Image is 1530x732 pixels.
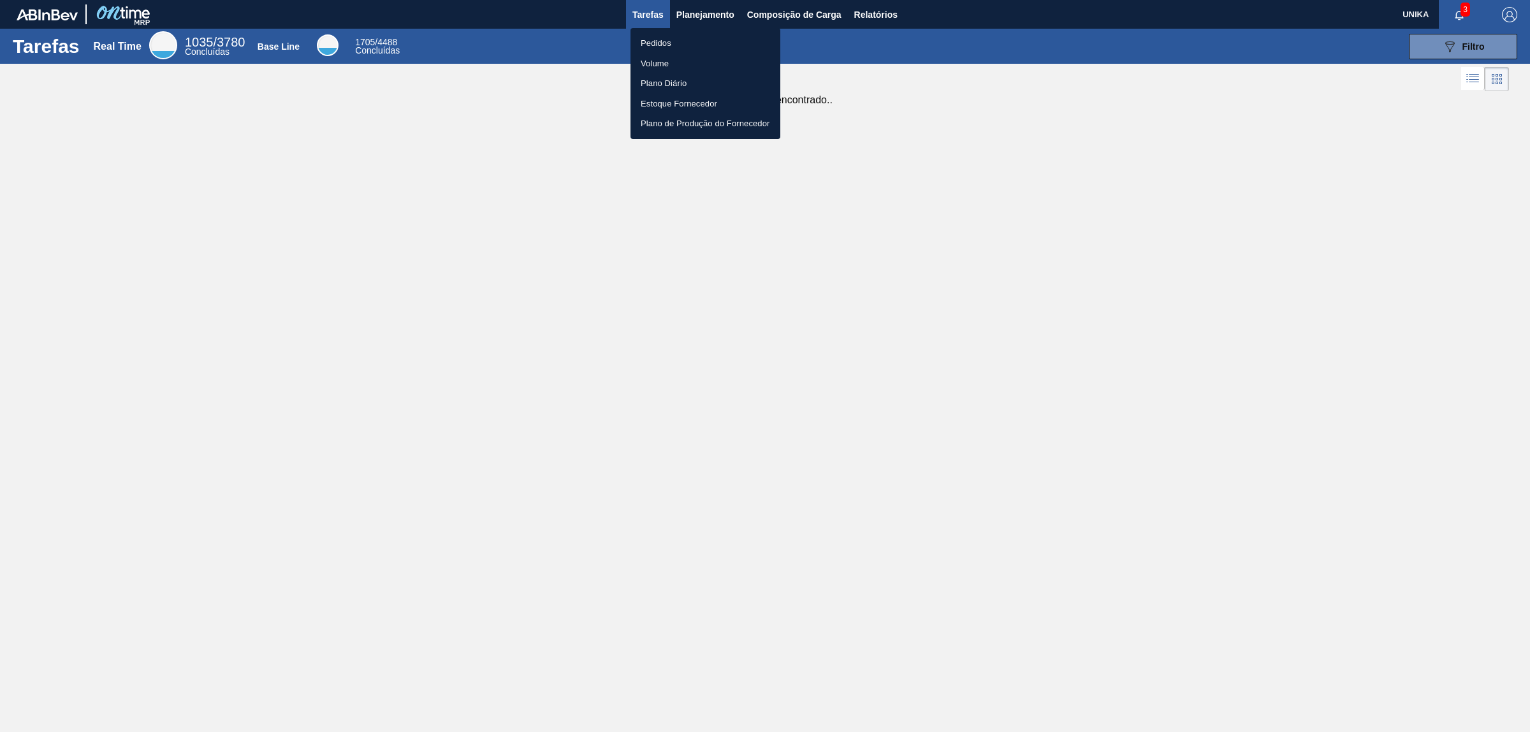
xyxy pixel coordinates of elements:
a: Plano de Produção do Fornecedor [630,113,780,134]
a: Pedidos [630,33,780,54]
a: Estoque Fornecedor [630,94,780,114]
a: Plano Diário [630,73,780,94]
a: Volume [630,54,780,74]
